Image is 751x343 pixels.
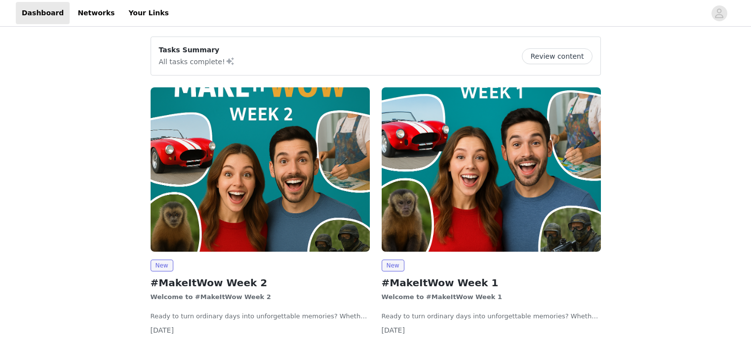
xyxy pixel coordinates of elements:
img: wowcher.co.uk [151,87,370,252]
span: [DATE] [382,326,405,334]
div: avatar [714,5,724,21]
a: Networks [72,2,120,24]
a: Dashboard [16,2,70,24]
strong: Welcome to #MakeItWow Week 1 [382,293,502,301]
span: New [151,260,173,271]
span: New [382,260,404,271]
img: wowcher.co.uk [382,87,601,252]
button: Review content [522,48,592,64]
p: All tasks complete! [159,55,235,67]
h2: #MakeItWow Week 2 [151,275,370,290]
h2: #MakeItWow Week 1 [382,275,601,290]
strong: Welcome to #MakeItWow Week 2 [151,293,271,301]
p: Ready to turn ordinary days into unforgettable memories? Whether you’re chasing thrills, enjoying... [382,311,601,321]
p: Ready to turn ordinary days into unforgettable memories? Whether you’re chasing thrills, enjoying... [151,311,370,321]
a: Your Links [122,2,175,24]
span: [DATE] [151,326,174,334]
p: Tasks Summary [159,45,235,55]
